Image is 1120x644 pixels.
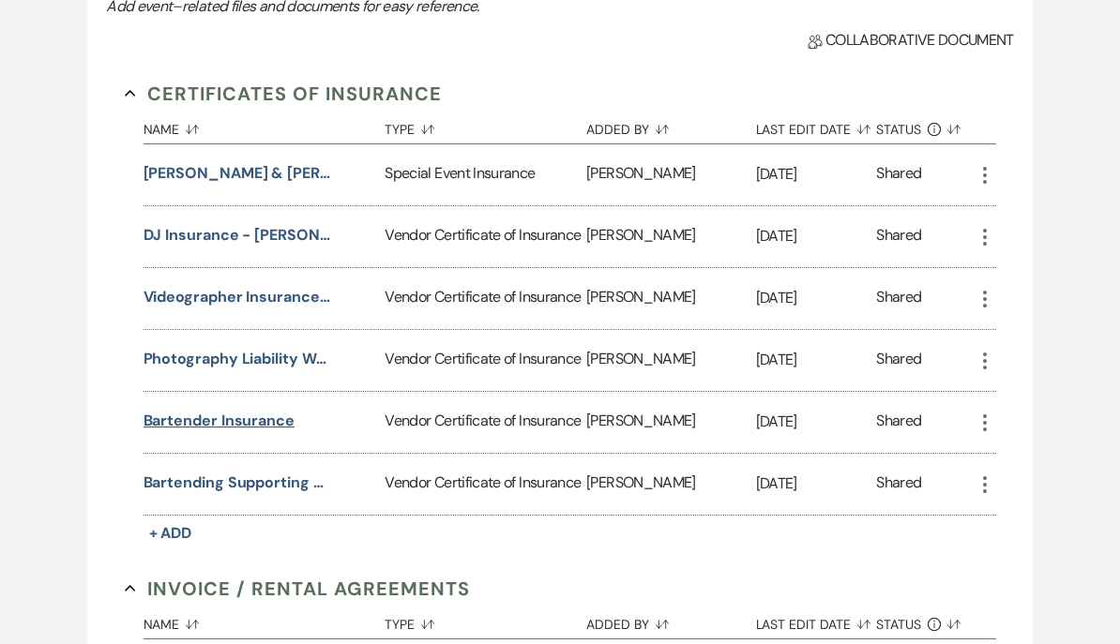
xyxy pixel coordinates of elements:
[385,269,586,330] div: Vendor Certificate of Insurance
[125,576,471,604] button: Invoice / Rental Agreements
[876,619,921,632] span: Status
[586,109,755,144] button: Added By
[756,411,877,435] p: [DATE]
[756,109,877,144] button: Last Edit Date
[385,145,586,206] div: Special Event Insurance
[385,604,586,639] button: Type
[756,472,877,497] p: [DATE]
[144,411,295,433] button: Bartender Insurance
[586,604,755,639] button: Added By
[385,455,586,516] div: Vendor Certificate of Insurance
[876,287,921,312] div: Shared
[586,269,755,330] div: [PERSON_NAME]
[586,145,755,206] div: [PERSON_NAME]
[876,109,973,144] button: Status
[808,30,1014,52] span: Collaborative document
[756,163,877,187] p: [DATE]
[144,349,331,371] button: Photography Liability Waiver - [PERSON_NAME] Photography
[586,393,755,454] div: [PERSON_NAME]
[144,472,331,495] button: Bartending Supporting Documents/Licensing
[125,81,443,109] button: Certificates of Insurance
[149,524,192,544] span: + Add
[385,207,586,268] div: Vendor Certificate of Insurance
[756,604,877,639] button: Last Edit Date
[144,604,386,639] button: Name
[144,287,331,309] button: Videographer Insurance - [PERSON_NAME] Media
[144,225,331,247] button: DJ Insurance - [PERSON_NAME] Concepts
[876,124,921,137] span: Status
[876,225,921,250] div: Shared
[144,521,198,547] button: + Add
[876,472,921,498] div: Shared
[586,455,755,516] div: [PERSON_NAME]
[876,411,921,436] div: Shared
[385,393,586,454] div: Vendor Certificate of Insurance
[756,349,877,373] p: [DATE]
[385,331,586,392] div: Vendor Certificate of Insurance
[144,109,386,144] button: Name
[876,163,921,188] div: Shared
[586,331,755,392] div: [PERSON_NAME]
[756,287,877,311] p: [DATE]
[876,604,973,639] button: Status
[385,109,586,144] button: Type
[756,225,877,249] p: [DATE]
[586,207,755,268] div: [PERSON_NAME]
[876,349,921,374] div: Shared
[144,163,331,186] button: [PERSON_NAME] & [PERSON_NAME]'s Event Insurance Policy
